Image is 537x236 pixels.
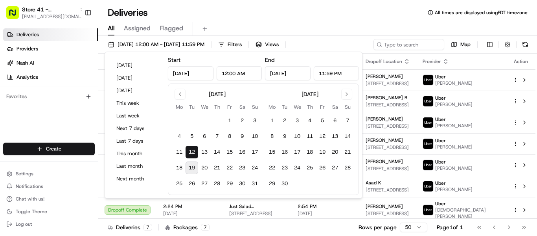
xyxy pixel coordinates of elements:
span: Log out [16,221,32,227]
button: 18 [303,146,316,158]
span: [PERSON_NAME] [366,203,403,210]
button: Start new chat [134,78,143,87]
button: 10 [248,130,261,143]
button: 22 [223,162,236,174]
button: 28 [341,162,354,174]
button: Create [3,143,95,155]
input: Time [314,66,359,80]
img: 1724597045416-56b7ee45-8013-43a0-a6f9-03cb97ddad50 [17,75,31,89]
button: 15 [266,146,278,158]
span: Pylon [78,178,95,184]
button: 29 [266,177,278,190]
span: [DATE] [163,210,217,217]
button: 16 [278,146,291,158]
button: 27 [329,162,341,174]
button: Store 41 - [GEOGRAPHIC_DATA] (Just Salad)[EMAIL_ADDRESS][DOMAIN_NAME] [3,3,81,22]
button: 4 [173,130,186,143]
button: 2 [236,114,248,127]
span: [PERSON_NAME] [435,144,473,150]
button: [DATE] [113,85,160,96]
input: Clear [20,51,130,59]
div: [DATE] [302,90,318,98]
button: 29 [223,177,236,190]
input: Time [217,66,262,80]
button: This month [113,148,160,159]
th: Friday [316,103,329,111]
button: 18 [173,162,186,174]
button: 3 [291,114,303,127]
span: Just Salad [GEOGRAPHIC_DATA] [229,203,285,210]
button: 14 [341,130,354,143]
span: Uber [435,116,446,123]
span: Flagged [160,24,183,33]
button: 10 [291,130,303,143]
span: [STREET_ADDRESS] [366,210,410,217]
span: • [59,143,62,150]
button: 5 [316,114,329,127]
button: 6 [198,130,211,143]
button: 19 [186,162,198,174]
button: 12 [186,146,198,158]
span: Uber [435,95,446,101]
button: 24 [291,162,303,174]
button: 17 [291,146,303,158]
button: 14 [211,146,223,158]
span: [STREET_ADDRESS] [366,187,410,193]
th: Tuesday [278,103,291,111]
label: Start [168,56,180,63]
button: 26 [316,162,329,174]
img: uber-new-logo.jpeg [423,117,433,128]
div: 7 [201,224,210,231]
p: Welcome 👋 [8,32,143,44]
button: 11 [173,146,186,158]
button: 31 [248,177,261,190]
div: Favorites [3,90,95,103]
span: [STREET_ADDRESS] [366,102,410,108]
span: Settings [16,171,33,177]
button: 21 [211,162,223,174]
span: Provider [423,58,441,65]
button: 25 [303,162,316,174]
span: Uber [435,201,446,207]
span: [DATE] [298,210,353,217]
span: [PERSON_NAME] [435,165,473,171]
span: Uber [435,74,446,80]
a: 📗Knowledge Base [5,173,63,187]
span: Asad K [366,180,381,186]
button: 1 [266,114,278,127]
button: 16 [236,146,248,158]
span: [PERSON_NAME] [435,186,473,193]
button: 23 [236,162,248,174]
span: 2:24 PM [163,203,217,210]
button: Next 7 days [113,123,160,134]
span: [PERSON_NAME] [366,158,403,165]
button: Last week [113,110,160,121]
span: [PERSON_NAME] [366,116,403,122]
button: 21 [341,146,354,158]
div: 7 [143,224,152,231]
a: Analytics [3,71,98,84]
button: 9 [236,130,248,143]
span: Analytics [17,74,38,81]
span: All [108,24,114,33]
th: Thursday [211,103,223,111]
th: Friday [223,103,236,111]
span: Uber [435,159,446,165]
div: Packages [165,223,210,231]
button: Views [252,39,282,50]
img: 1736555255976-a54dd68f-1ca7-489b-9aae-adbdc363a1c4 [8,75,22,89]
button: [DATE] [113,72,160,84]
th: Wednesday [198,103,211,111]
button: Last 7 days [113,136,160,147]
button: 5 [186,130,198,143]
button: 20 [198,162,211,174]
img: uber-new-logo.jpeg [423,205,433,215]
button: Refresh [520,39,531,50]
th: Sunday [341,103,354,111]
button: 27 [198,177,211,190]
span: [PERSON_NAME] B [366,95,407,101]
span: Uber [435,138,446,144]
button: Go to next month [341,89,352,100]
button: 1 [223,114,236,127]
span: [STREET_ADDRESS] [229,210,285,217]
